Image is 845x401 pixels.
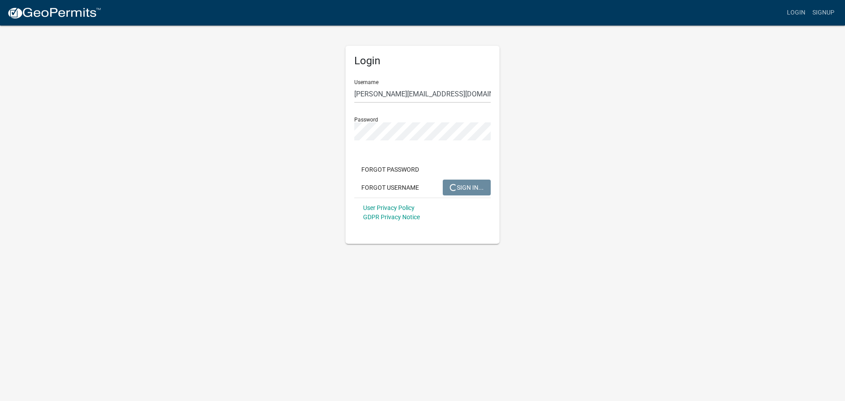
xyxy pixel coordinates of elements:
[354,55,491,67] h5: Login
[809,4,838,21] a: Signup
[363,213,420,221] a: GDPR Privacy Notice
[783,4,809,21] a: Login
[450,184,484,191] span: SIGN IN...
[354,162,426,177] button: Forgot Password
[443,180,491,195] button: SIGN IN...
[354,180,426,195] button: Forgot Username
[363,204,415,211] a: User Privacy Policy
